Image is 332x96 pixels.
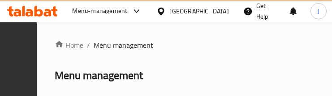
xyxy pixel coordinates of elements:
[72,6,127,17] div: Menu-management
[169,6,229,16] div: [GEOGRAPHIC_DATA]
[318,6,319,16] span: J
[94,40,153,50] span: Menu management
[55,68,143,83] h2: Menu management
[55,40,83,50] a: Home
[87,40,90,50] li: /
